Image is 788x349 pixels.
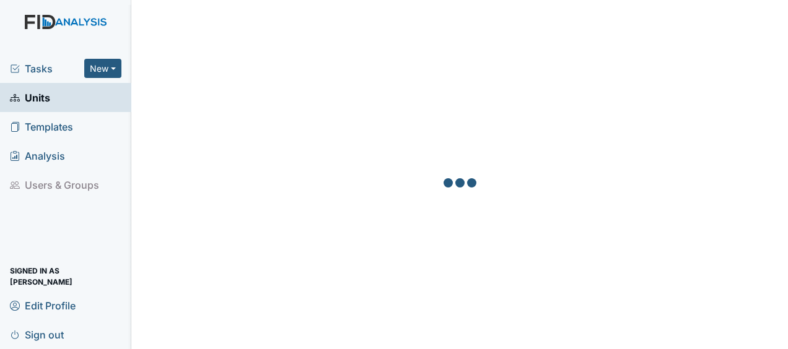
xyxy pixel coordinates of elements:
[10,117,73,136] span: Templates
[10,88,50,107] span: Units
[10,146,65,165] span: Analysis
[10,296,76,315] span: Edit Profile
[10,325,64,344] span: Sign out
[10,61,84,76] a: Tasks
[84,59,121,78] button: New
[10,267,121,286] span: Signed in as [PERSON_NAME]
